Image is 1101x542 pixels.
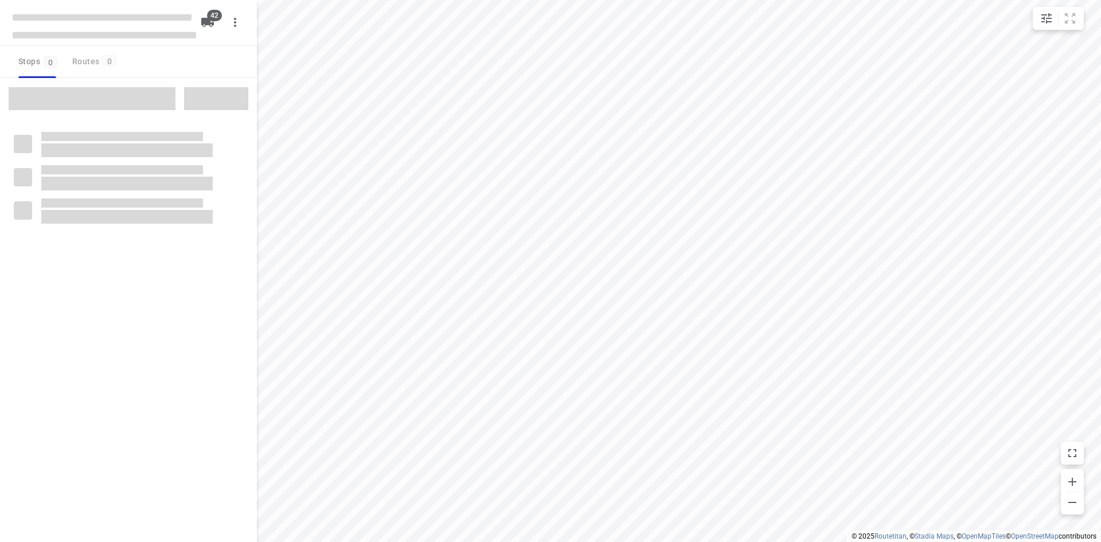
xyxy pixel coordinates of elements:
a: OpenStreetMap [1011,532,1059,540]
button: Map settings [1035,7,1058,30]
a: Routetitan [874,532,907,540]
a: Stadia Maps [915,532,954,540]
li: © 2025 , © , © © contributors [852,532,1096,540]
a: OpenMapTiles [962,532,1006,540]
div: small contained button group [1033,7,1084,30]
